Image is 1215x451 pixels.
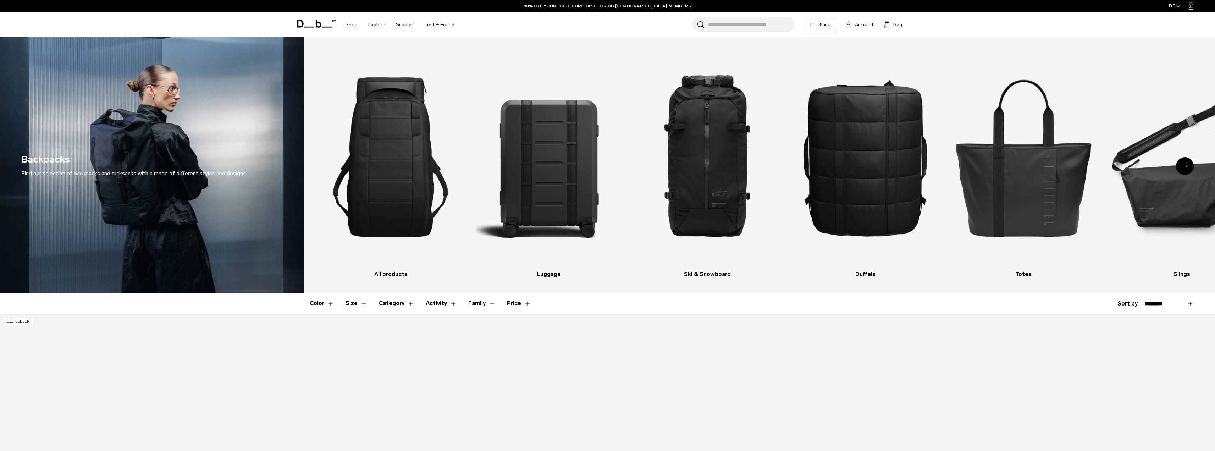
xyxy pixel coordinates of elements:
[893,21,902,28] span: Bag
[346,293,368,314] button: Toggle Filter
[476,270,622,279] h3: Luggage
[318,48,464,279] a: Db All products
[507,293,531,314] button: Toggle Price
[396,12,414,37] a: Support
[318,48,464,266] img: Db
[476,48,622,279] a: Db Luggage
[855,21,873,28] span: Account
[476,48,622,279] li: 2 / 10
[634,48,780,266] img: Db
[524,3,691,9] a: 10% OFF YOUR FIRST PURCHASE FOR DB [DEMOGRAPHIC_DATA] MEMBERS
[634,48,780,279] a: Db Ski & Snowboard
[792,48,938,279] li: 4 / 10
[318,48,464,279] li: 1 / 10
[792,48,938,266] img: Db
[884,20,902,29] button: Bag
[379,293,414,314] button: Toggle Filter
[21,170,247,177] span: Find our selection of backpacks and rucksacks with a range of different styles and designs.
[426,293,457,314] button: Toggle Filter
[792,270,938,279] h3: Duffels
[346,12,358,37] a: Shop
[310,293,334,314] button: Toggle Filter
[806,17,835,32] a: Db Black
[468,293,496,314] button: Toggle Filter
[951,270,1097,279] h3: Totes
[340,12,460,37] nav: Main Navigation
[634,48,780,279] li: 3 / 10
[21,152,70,167] h1: Backpacks
[4,318,33,325] p: Bestseller
[792,48,938,279] a: Db Duffels
[1176,157,1194,175] div: Next slide
[846,20,873,29] a: Account
[634,270,780,279] h3: Ski & Snowboard
[951,48,1097,279] li: 5 / 10
[476,48,622,266] img: Db
[951,48,1097,266] img: Db
[425,12,454,37] a: Lost & Found
[951,48,1097,279] a: Db Totes
[368,12,385,37] a: Explore
[318,270,464,279] h3: All products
